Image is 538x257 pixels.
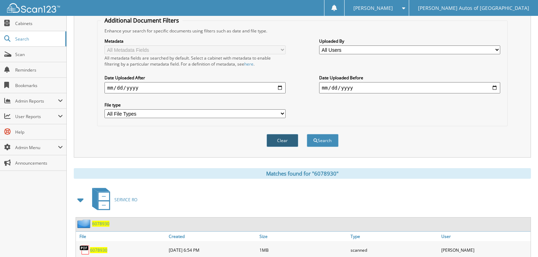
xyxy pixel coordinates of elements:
div: scanned [349,243,440,257]
span: Reminders [15,67,63,73]
button: Clear [267,134,298,147]
a: Size [258,232,349,241]
label: Date Uploaded After [104,75,286,81]
label: Date Uploaded Before [319,75,501,81]
span: Scan [15,51,63,57]
label: File type [104,102,286,108]
span: [PERSON_NAME] [353,6,393,10]
span: Cabinets [15,20,63,26]
a: SERVICE RO [88,186,137,214]
span: Help [15,129,63,135]
input: start [104,82,286,93]
img: PDF.png [79,245,90,255]
a: here [244,61,253,67]
button: Search [307,134,339,147]
div: 1MB [258,243,349,257]
a: User [440,232,531,241]
span: Announcements [15,160,63,166]
legend: Additional Document Filters [101,17,183,24]
label: Metadata [104,38,286,44]
input: end [319,82,501,93]
label: Uploaded By [319,38,501,44]
span: Admin Menu [15,145,58,151]
a: File [76,232,167,241]
img: folder2.png [77,219,92,228]
div: Matches found for "6078930" [74,168,531,179]
a: Type [349,232,440,241]
div: Enhance your search for specific documents using filters such as date and file type. [101,28,504,34]
iframe: Chat Widget [503,223,538,257]
span: [PERSON_NAME] Autos of [GEOGRAPHIC_DATA] [418,6,529,10]
span: Admin Reports [15,98,58,104]
span: Bookmarks [15,82,63,88]
div: [DATE] 6:54 PM [167,243,258,257]
img: scan123-logo-white.svg [7,3,60,13]
a: 6078930 [90,247,107,253]
span: SERVICE RO [114,197,137,203]
span: Search [15,36,62,42]
a: 6078930 [92,221,109,227]
a: Created [167,232,258,241]
div: All metadata fields are searched by default. Select a cabinet with metadata to enable filtering b... [104,55,286,67]
span: User Reports [15,114,58,120]
div: [PERSON_NAME] [440,243,531,257]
